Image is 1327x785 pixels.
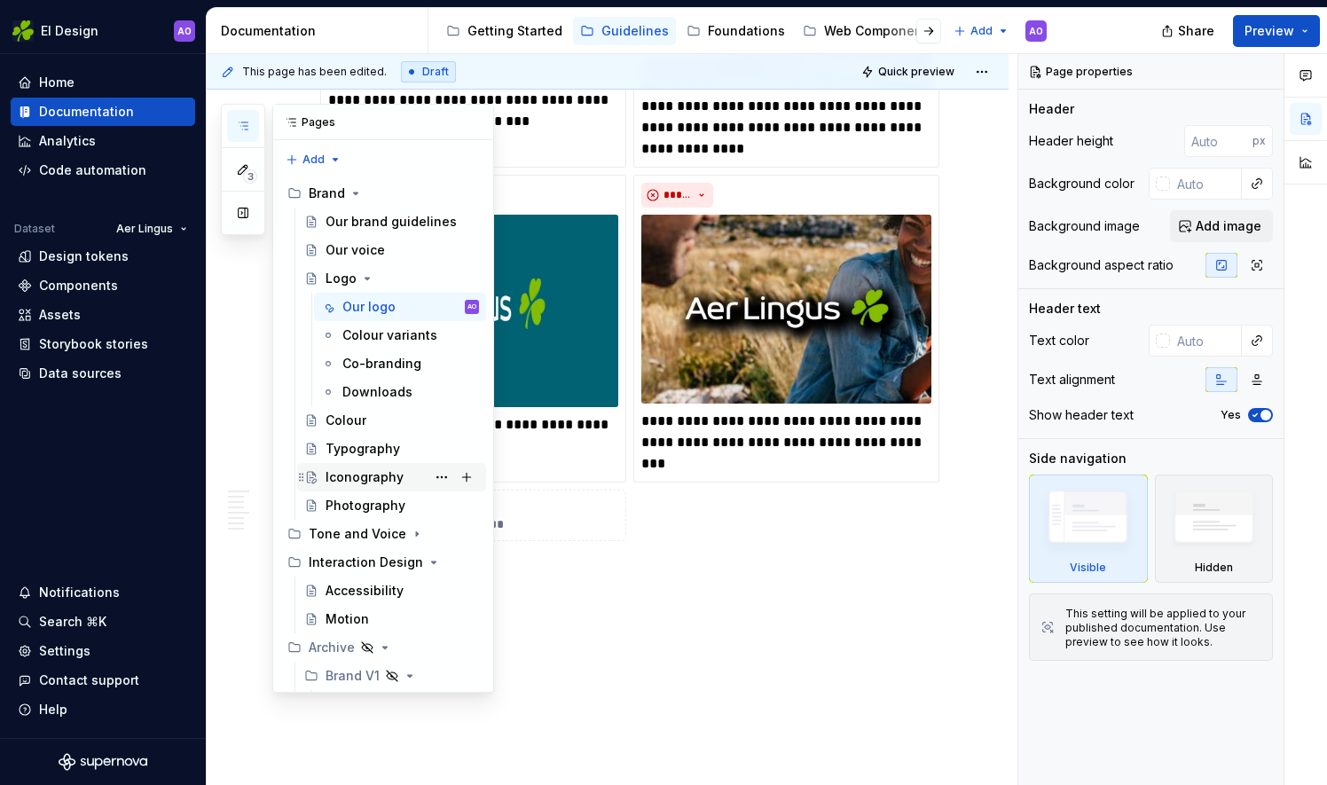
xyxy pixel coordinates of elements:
a: Logo [297,264,486,293]
a: Downloads [314,378,486,406]
div: Help [39,701,67,718]
div: Header height [1029,132,1113,150]
div: Our voice [326,241,385,259]
div: Interaction Design [309,553,423,571]
div: Text alignment [1029,371,1115,389]
div: Background image [1029,217,1140,235]
button: Preview [1233,15,1320,47]
button: Add image [1170,210,1273,242]
a: Co-branding [314,349,486,378]
div: Analytics [39,132,96,150]
div: Search ⌘K [39,613,106,631]
a: Assets [11,301,195,329]
div: Documentation [221,22,420,40]
button: Add [948,19,1015,43]
button: Help [11,695,195,724]
a: Design tokens [11,242,195,271]
button: Search ⌘K [11,608,195,636]
div: Assets [39,306,81,324]
div: Brand [309,184,345,202]
p: px [1252,134,1266,148]
div: Iconography [326,468,404,486]
img: ada6a6b7-d5dd-4178-83dd-a75c5e607717.jpeg [641,215,931,404]
div: EI Design [41,22,98,40]
div: Archive [280,633,486,662]
div: Our logo [342,298,396,316]
label: Yes [1221,408,1241,422]
div: Typography [326,440,400,458]
div: Design tokens [39,247,129,265]
div: Visible [1070,561,1106,575]
a: Data sources [11,359,195,388]
div: Documentation [39,103,134,121]
div: Components [39,277,118,294]
div: Hidden [1155,475,1274,583]
div: Hidden [1195,561,1233,575]
input: Auto [1184,125,1252,157]
button: Add [280,147,347,172]
div: Tone and Voice [309,525,406,543]
div: Show header text [1029,406,1134,424]
div: Brand [280,179,486,208]
a: Storybook stories [11,330,195,358]
span: This page has been edited. [242,65,387,79]
a: Our voice [297,236,486,264]
span: Draft [422,65,449,79]
div: Downloads [342,383,412,401]
a: Our brand guidelines [297,208,486,236]
input: Auto [1170,168,1242,200]
a: Colour [297,406,486,435]
div: Code automation [39,161,146,179]
div: Guidelines [601,22,669,40]
span: Add image [1196,217,1261,235]
span: 3 [243,169,257,184]
div: AO [467,298,476,316]
div: Data sources [39,365,122,382]
button: Aer Lingus [108,216,195,241]
div: AO [1029,24,1043,38]
div: Home [39,74,75,91]
div: Notifications [39,584,120,601]
a: Iconography [297,463,486,491]
button: Share [1152,15,1226,47]
div: Co-branding [342,355,421,373]
div: Brand V1 [297,662,486,690]
a: Getting Started [439,17,569,45]
div: Pages [273,105,493,140]
a: Home [11,68,195,97]
img: 56b5df98-d96d-4d7e-807c-0afdf3bdaefa.png [12,20,34,42]
a: Analytics [11,127,195,155]
a: Colour variants [314,321,486,349]
div: Contact support [39,671,139,689]
div: Accessibility [326,582,404,600]
span: Share [1178,22,1214,40]
div: Web Components [824,22,934,40]
button: Quick preview [856,59,962,84]
a: Web Components [796,17,941,45]
div: AO [177,24,192,38]
div: Logo [326,270,357,287]
div: Interaction Design [280,548,486,577]
span: Quick preview [878,65,954,79]
a: Photography [297,491,486,520]
a: Code automation [11,156,195,184]
span: Add [970,24,993,38]
div: Colour variants [342,326,437,344]
button: Notifications [11,578,195,607]
div: Dataset [14,222,55,236]
a: Components [11,271,195,300]
div: Colour [326,412,366,429]
a: Documentation [11,98,195,126]
div: Header [1029,100,1074,118]
a: Accessibility [297,577,486,605]
div: Header text [1029,300,1101,318]
a: Guidelines [573,17,676,45]
div: Motion [326,610,369,628]
div: Page tree [439,13,945,49]
a: Supernova Logo [59,753,147,771]
div: Foundations [708,22,785,40]
div: Photography [326,497,405,514]
div: Archive [309,639,355,656]
div: Tone and Voice [280,520,486,548]
div: Text color [1029,332,1089,349]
